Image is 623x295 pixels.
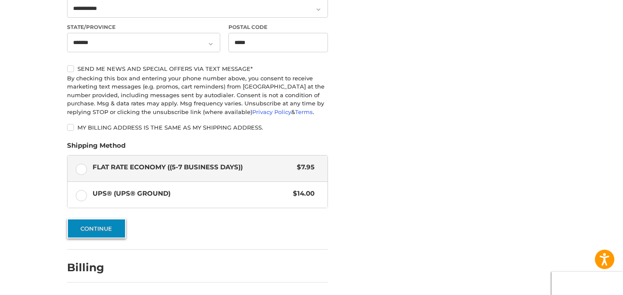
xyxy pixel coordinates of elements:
button: Continue [67,219,126,238]
legend: Shipping Method [67,141,125,155]
label: State/Province [67,23,220,31]
span: $7.95 [293,162,315,172]
label: My billing address is the same as my shipping address. [67,124,328,131]
span: UPS® (UPS® Ground) [93,189,289,199]
div: By checking this box and entering your phone number above, you consent to receive marketing text ... [67,74,328,117]
h2: Billing [67,261,118,274]
a: Privacy Policy [252,108,291,115]
span: Flat Rate Economy ((5-7 Business Days)) [93,162,293,172]
iframe: Google Customer Reviews [552,272,623,295]
label: Postal Code [228,23,328,31]
a: Terms [295,108,313,115]
label: Send me news and special offers via text message* [67,65,328,72]
span: $14.00 [289,189,315,199]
